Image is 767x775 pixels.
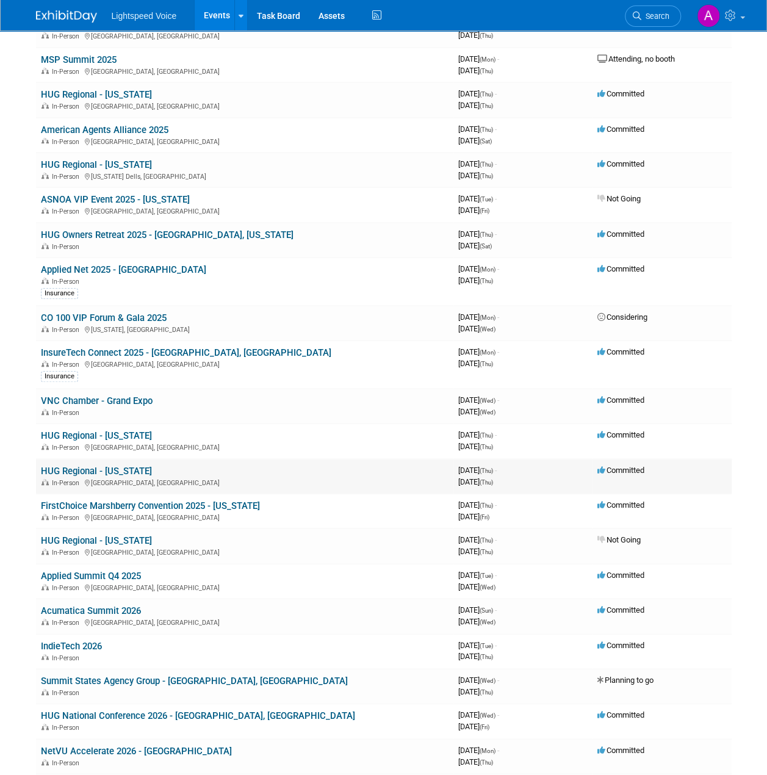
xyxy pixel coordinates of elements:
span: Committed [597,264,644,273]
span: (Thu) [480,32,493,39]
span: - [497,746,499,755]
span: In-Person [52,549,83,557]
span: - [495,466,497,475]
span: (Thu) [480,278,493,284]
a: ASNOA VIP Event 2025 - [US_STATE] [41,194,190,205]
span: - [497,264,499,273]
img: In-Person Event [41,444,49,450]
span: [DATE] [458,264,499,273]
span: [DATE] [458,324,495,333]
span: - [497,676,499,685]
span: Committed [597,605,644,615]
div: [GEOGRAPHIC_DATA], [GEOGRAPHIC_DATA] [41,101,448,110]
span: In-Person [52,278,83,286]
span: [DATE] [458,430,497,439]
a: Applied Net 2025 - [GEOGRAPHIC_DATA] [41,264,206,275]
img: In-Person Event [41,409,49,415]
a: VNC Chamber - Grand Expo [41,395,153,406]
img: In-Person Event [41,173,49,179]
span: Search [641,12,669,21]
span: In-Person [52,68,83,76]
img: In-Person Event [41,514,49,520]
span: - [495,605,497,615]
span: [DATE] [458,89,497,98]
span: [DATE] [458,617,495,626]
span: (Tue) [480,643,493,649]
img: In-Person Event [41,759,49,765]
span: In-Person [52,479,83,487]
img: In-Person Event [41,479,49,485]
span: [DATE] [458,407,495,416]
span: [DATE] [458,359,493,368]
span: Committed [597,347,644,356]
span: (Tue) [480,572,493,579]
span: [DATE] [458,347,499,356]
span: [DATE] [458,477,493,486]
span: [DATE] [458,159,497,168]
span: [DATE] [458,229,497,239]
span: Lightspeed Voice [112,11,177,21]
span: Attending, no booth [597,54,675,63]
span: In-Person [52,444,83,452]
span: - [497,54,499,63]
span: Committed [597,500,644,510]
span: Considering [597,312,647,322]
img: In-Person Event [41,207,49,214]
span: [DATE] [458,512,489,521]
span: (Thu) [480,126,493,133]
a: Summit States Agency Group - [GEOGRAPHIC_DATA], [GEOGRAPHIC_DATA] [41,676,348,687]
img: In-Person Event [41,724,49,730]
span: [DATE] [458,466,497,475]
span: Not Going [597,535,641,544]
img: In-Person Event [41,278,49,284]
img: In-Person Event [41,138,49,144]
span: - [495,229,497,239]
span: Committed [597,430,644,439]
span: In-Person [52,103,83,110]
img: In-Person Event [41,32,49,38]
div: [GEOGRAPHIC_DATA], [GEOGRAPHIC_DATA] [41,547,448,557]
a: FirstChoice Marshberry Convention 2025 - [US_STATE] [41,500,260,511]
span: [DATE] [458,571,497,580]
span: (Thu) [480,231,493,238]
span: [DATE] [458,54,499,63]
span: (Thu) [480,68,493,74]
span: (Thu) [480,103,493,109]
img: In-Person Event [41,654,49,660]
img: ExhibitDay [36,10,97,23]
span: (Thu) [480,173,493,179]
span: [DATE] [458,582,495,591]
span: - [497,710,499,719]
span: - [497,347,499,356]
span: In-Person [52,173,83,181]
span: (Thu) [480,444,493,450]
span: (Thu) [480,654,493,660]
img: Andrew Chlebina [697,4,720,27]
span: - [495,571,497,580]
a: HUG Regional - [US_STATE] [41,535,152,546]
span: (Sat) [480,243,492,250]
span: [DATE] [458,136,492,145]
img: In-Person Event [41,361,49,367]
span: (Thu) [480,689,493,696]
span: In-Person [52,619,83,627]
span: (Thu) [480,467,493,474]
a: Acumatica Summit 2026 [41,605,141,616]
span: In-Person [52,409,83,417]
img: In-Person Event [41,689,49,695]
span: In-Person [52,514,83,522]
span: (Mon) [480,56,495,63]
span: (Wed) [480,619,495,625]
span: [DATE] [458,722,489,731]
img: In-Person Event [41,103,49,109]
div: [GEOGRAPHIC_DATA], [GEOGRAPHIC_DATA] [41,359,448,369]
span: In-Person [52,759,83,767]
span: In-Person [52,207,83,215]
span: (Wed) [480,677,495,684]
span: [DATE] [458,746,499,755]
span: In-Person [52,32,83,40]
a: HUG Regional - [US_STATE] [41,430,152,441]
span: (Wed) [480,584,495,591]
span: (Thu) [480,549,493,555]
span: (Mon) [480,349,495,356]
